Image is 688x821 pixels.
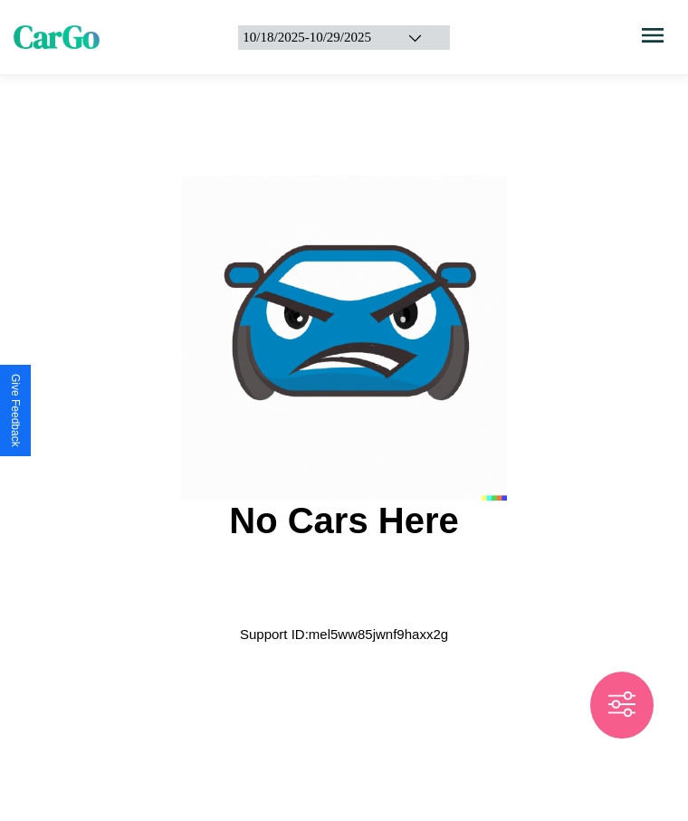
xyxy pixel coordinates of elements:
h2: No Cars Here [229,501,458,541]
span: CarGo [14,15,100,59]
img: car [181,175,507,501]
div: Give Feedback [9,374,22,447]
p: Support ID: mel5ww85jwnf9haxx2g [240,622,448,646]
div: 10 / 18 / 2025 - 10 / 29 / 2025 [243,30,384,45]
